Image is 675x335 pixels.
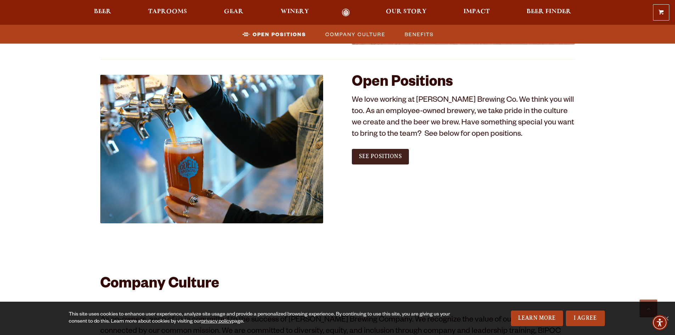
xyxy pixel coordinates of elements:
[144,9,192,17] a: Taprooms
[463,9,490,15] span: Impact
[522,9,576,17] a: Beer Finder
[352,149,409,164] a: See Positions
[333,9,359,17] a: Odell Home
[276,9,314,17] a: Winery
[253,29,306,39] span: Open Positions
[69,311,452,325] div: This site uses cookies to enhance user experience, analyze site usage and provide a personalized ...
[386,9,427,15] span: Our Story
[219,9,248,17] a: Gear
[148,9,187,15] span: Taprooms
[89,9,116,17] a: Beer
[400,29,437,39] a: Benefits
[100,75,324,223] img: Jobs_1
[352,95,575,141] p: We love working at [PERSON_NAME] Brewing Co. We think you will too. As an employee-owned brewery,...
[94,9,111,15] span: Beer
[459,9,494,17] a: Impact
[511,311,563,326] a: Learn More
[281,9,309,15] span: Winery
[566,311,605,326] a: I Agree
[325,29,386,39] span: Company Culture
[652,315,668,330] div: Accessibility Menu
[359,153,402,160] span: See Positions
[201,319,232,325] a: privacy policy
[640,300,657,317] a: Scroll to top
[224,9,243,15] span: Gear
[321,29,389,39] a: Company Culture
[527,9,571,15] span: Beer Finder
[381,9,431,17] a: Our Story
[238,29,310,39] a: Open Positions
[352,75,575,92] h2: Open Positions
[100,277,575,294] h2: Company Culture
[405,29,434,39] span: Benefits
